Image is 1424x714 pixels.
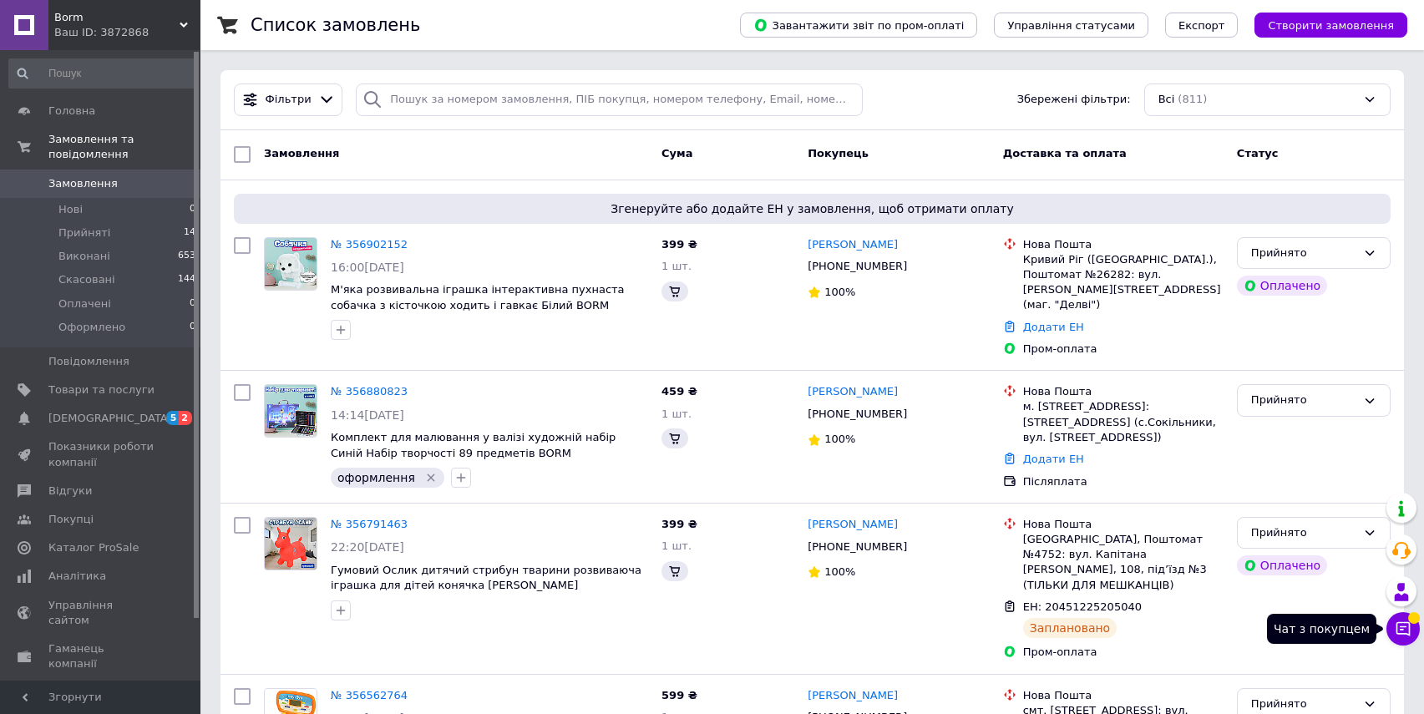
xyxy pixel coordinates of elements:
[808,517,898,533] a: [PERSON_NAME]
[331,518,408,530] a: № 356791463
[241,200,1384,217] span: Згенеруйте або додайте ЕН у замовлення, щоб отримати оплату
[804,536,910,558] div: [PHONE_NUMBER]
[331,689,408,701] a: № 356562764
[661,539,692,552] span: 1 шт.
[251,15,420,35] h1: Список замовлень
[48,411,172,426] span: [DEMOGRAPHIC_DATA]
[804,256,910,277] div: [PHONE_NUMBER]
[58,296,111,311] span: Оплачені
[331,540,404,554] span: 22:20[DATE]
[337,471,415,484] span: оформлення
[808,688,898,704] a: [PERSON_NAME]
[1023,252,1224,313] div: Кривий Ріг ([GEOGRAPHIC_DATA].), Поштомат №26282: вул. [PERSON_NAME][STREET_ADDRESS] (маг. "Делві")
[48,598,155,628] span: Управління сайтом
[1267,614,1376,644] div: Чат з покупцем
[58,249,110,264] span: Виконані
[54,25,200,40] div: Ваш ID: 3872868
[1386,612,1420,646] button: Чат з покупцем
[661,260,692,272] span: 1 шт.
[1023,384,1224,399] div: Нова Пошта
[1251,245,1356,262] div: Прийнято
[1023,618,1117,638] div: Заплановано
[264,517,317,570] a: Фото товару
[266,92,312,108] span: Фільтри
[1237,555,1327,575] div: Оплачено
[1023,453,1084,465] a: Додати ЕН
[824,433,855,445] span: 100%
[1023,532,1224,593] div: [GEOGRAPHIC_DATA], Поштомат №4752: вул. Капітана [PERSON_NAME], 108, під’їзд №3 (ТІЛЬКИ ДЛЯ МЕШКА...
[48,569,106,584] span: Аналітика
[1023,399,1224,445] div: м. [STREET_ADDRESS]: [STREET_ADDRESS] (с.Сокільники, вул. [STREET_ADDRESS])
[661,385,697,398] span: 459 ₴
[740,13,977,38] button: Завантажити звіт по пром-оплаті
[1023,474,1224,489] div: Післяплата
[190,296,195,311] span: 0
[1238,18,1407,31] a: Створити замовлення
[179,411,192,425] span: 2
[48,354,129,369] span: Повідомлення
[265,238,316,290] img: Фото товару
[804,403,910,425] div: [PHONE_NUMBER]
[356,84,863,116] input: Пошук за номером замовлення, ПІБ покупця, номером телефону, Email, номером накладної
[48,484,92,499] span: Відгуки
[661,408,692,420] span: 1 шт.
[661,147,692,160] span: Cума
[58,202,83,217] span: Нові
[808,384,898,400] a: [PERSON_NAME]
[1178,19,1225,32] span: Експорт
[58,272,115,287] span: Скасовані
[824,565,855,578] span: 100%
[331,564,641,592] a: Гумовий Ослик дитячий стрибун тварини розвиваюча іграшка для дітей конячка [PERSON_NAME]
[1158,92,1175,108] span: Всі
[661,238,697,251] span: 399 ₴
[753,18,964,33] span: Завантажити звіт по пром-оплаті
[1023,342,1224,357] div: Пром-оплата
[1251,696,1356,713] div: Прийнято
[1023,600,1142,613] span: ЕН: 20451225205040
[8,58,197,89] input: Пошук
[994,13,1148,38] button: Управління статусами
[1003,147,1127,160] span: Доставка та оплата
[48,132,200,162] span: Замовлення та повідомлення
[808,147,869,160] span: Покупець
[48,512,94,527] span: Покупці
[1017,92,1131,108] span: Збережені фільтри:
[184,225,195,241] span: 14
[1251,524,1356,542] div: Прийнято
[424,471,438,484] svg: Видалити мітку
[331,238,408,251] a: № 356902152
[58,225,110,241] span: Прийняті
[1178,93,1207,105] span: (811)
[190,320,195,335] span: 0
[1023,321,1084,333] a: Додати ЕН
[1251,392,1356,409] div: Прийнято
[48,540,139,555] span: Каталог ProSale
[1237,147,1279,160] span: Статус
[1023,517,1224,532] div: Нова Пошта
[824,286,855,298] span: 100%
[1023,237,1224,252] div: Нова Пошта
[331,408,404,422] span: 14:14[DATE]
[48,104,95,119] span: Головна
[166,411,180,425] span: 5
[265,518,316,570] img: Фото товару
[331,283,625,311] a: М'яка розвивальна іграшка інтерактивна пухнаста собачка з кісточкою ходить і гавкає Білий BORM
[331,385,408,398] a: № 356880823
[661,689,697,701] span: 599 ₴
[331,431,616,459] a: Комплект для малювання у валізі художній набір Синій Набір творчості 89 предметів BORM
[1165,13,1239,38] button: Експорт
[178,272,195,287] span: 144
[264,147,339,160] span: Замовлення
[1023,688,1224,703] div: Нова Пошта
[661,518,697,530] span: 399 ₴
[58,320,125,335] span: Оформлено
[48,382,155,398] span: Товари та послуги
[1237,276,1327,296] div: Оплачено
[264,237,317,291] a: Фото товару
[264,384,317,438] a: Фото товару
[1023,645,1224,660] div: Пром-оплата
[190,202,195,217] span: 0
